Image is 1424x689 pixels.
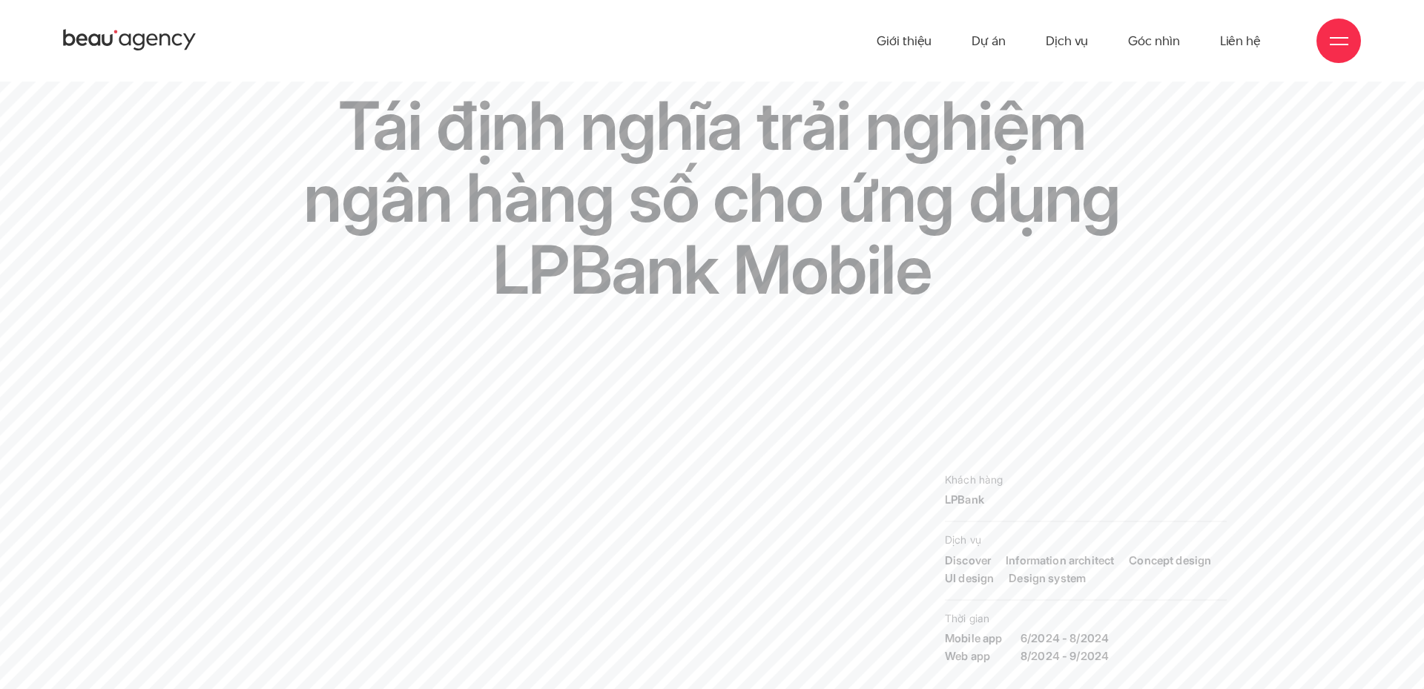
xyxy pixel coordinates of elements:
[1006,551,1114,569] a: Information architect
[945,551,991,569] a: Discover
[945,630,1006,647] span: Mobile app
[945,647,1227,665] strong: 8/2024 - 9/2024
[945,491,1227,509] p: LPBank
[302,90,1122,306] h1: Tái định nghĩa trải nghiệm ngân hàng số cho ứng dụng LPBank Mobile
[945,532,1227,549] span: Dịch vụ
[945,647,1006,665] span: Web app
[945,471,1227,488] span: Khách hàng
[945,569,994,587] a: UI design
[1129,551,1211,569] a: Concept design
[945,630,1227,647] strong: 6/2024 - 8/2024
[1009,569,1086,587] a: Design system
[945,610,1227,627] span: Thời gian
